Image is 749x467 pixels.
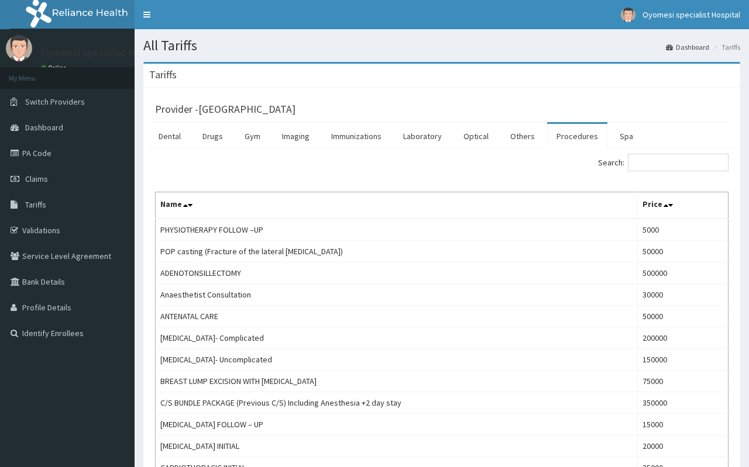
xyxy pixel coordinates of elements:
td: 200000 [637,327,729,349]
td: PHYSIOTHERAPY FOLLOW –UP [156,219,638,241]
td: 50000 [637,241,729,262]
td: ANTENATAL CARE [156,306,638,327]
th: Price [637,192,729,219]
td: 500000 [637,262,729,284]
input: Search: [628,154,729,171]
li: Tariffs [710,42,740,52]
p: Oyomesi specialist Hospital [41,47,167,58]
span: Dashboard [25,122,63,133]
td: 20000 [637,435,729,457]
td: 150000 [637,349,729,371]
a: Online [41,64,69,72]
span: Switch Providers [25,96,85,107]
td: 75000 [637,371,729,392]
a: Procedures [547,124,607,148]
a: Optical [454,124,498,148]
td: [MEDICAL_DATA]- Complicated [156,327,638,349]
a: Gym [235,124,270,148]
td: C/S BUNDLE PACKAGE (Previous C/S) Including Anesthesia +2 day stay [156,392,638,414]
td: 350000 [637,392,729,414]
label: Search: [598,154,729,171]
td: Anaesthetist Consultation [156,284,638,306]
td: [MEDICAL_DATA] FOLLOW – UP [156,414,638,435]
span: Claims [25,174,48,184]
a: Dental [149,124,190,148]
h3: Tariffs [149,70,177,80]
a: Imaging [273,124,319,148]
span: Oyomesi specialist Hospital [643,9,740,20]
td: BREAST LUMP EXCISION WITH [MEDICAL_DATA] [156,371,638,392]
a: Others [501,124,544,148]
td: 15000 [637,414,729,435]
td: [MEDICAL_DATA] INITIAL [156,435,638,457]
h1: All Tariffs [143,38,740,53]
img: User Image [621,8,635,22]
span: Tariffs [25,199,46,210]
img: User Image [6,35,32,61]
td: 30000 [637,284,729,306]
td: [MEDICAL_DATA]- Uncomplicated [156,349,638,371]
th: Name [156,192,638,219]
td: ADENOTONSILLECTOMY [156,262,638,284]
a: Spa [610,124,643,148]
a: Immunizations [322,124,391,148]
h3: Provider - [GEOGRAPHIC_DATA] [155,104,296,115]
td: 5000 [637,219,729,241]
a: Dashboard [666,42,709,52]
a: Drugs [193,124,232,148]
td: 50000 [637,306,729,327]
td: POP casting (Fracture of the lateral [MEDICAL_DATA]) [156,241,638,262]
a: Laboratory [394,124,451,148]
